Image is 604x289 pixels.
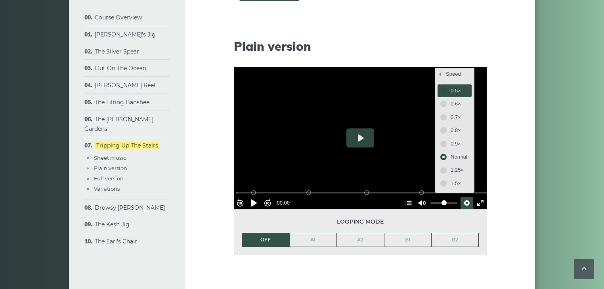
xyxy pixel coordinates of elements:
a: Full version [94,175,124,182]
a: B2 [432,233,478,247]
a: The Silver Spear [95,48,139,55]
span: Looping mode [242,217,479,226]
a: B1 [384,233,432,247]
a: The Kesh Jig [95,221,130,228]
a: [PERSON_NAME] Reel [95,82,155,89]
a: Variations [94,186,120,192]
a: Tripping Up The Stairs [95,142,160,149]
a: Drowsy [PERSON_NAME] [95,204,165,211]
a: The [PERSON_NAME] Gardens [84,116,153,132]
a: Course Overview [95,14,142,21]
a: Sheet music [94,155,126,161]
a: The Lilting Banshee [95,99,149,106]
a: The Earl’s Chair [95,238,137,245]
a: Out On The Ocean [95,65,146,72]
h2: Plain version [234,39,487,54]
a: Plain version [94,165,127,171]
a: A2 [337,233,384,247]
a: A1 [290,233,337,247]
a: [PERSON_NAME]’s Jig [95,31,156,38]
